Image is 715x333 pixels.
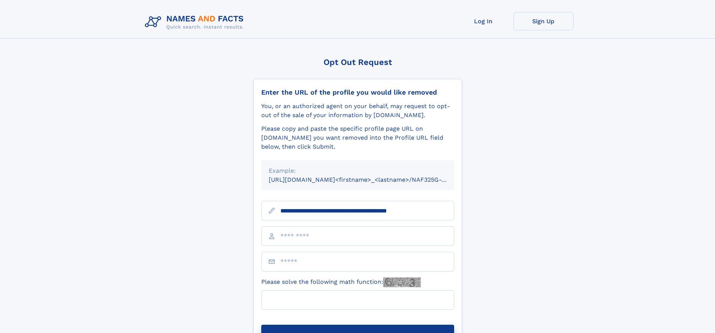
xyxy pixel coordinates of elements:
a: Log In [453,12,513,30]
div: Enter the URL of the profile you would like removed [261,88,454,96]
div: You, or an authorized agent on your behalf, may request to opt-out of the sale of your informatio... [261,102,454,120]
div: Opt Out Request [253,57,462,67]
small: [URL][DOMAIN_NAME]<firstname>_<lastname>/NAF325G-xxxxxxxx [269,176,468,183]
label: Please solve the following math function: [261,277,421,287]
div: Example: [269,166,447,175]
div: Please copy and paste the specific profile page URL on [DOMAIN_NAME] you want removed into the Pr... [261,124,454,151]
a: Sign Up [513,12,574,30]
img: Logo Names and Facts [142,12,250,32]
